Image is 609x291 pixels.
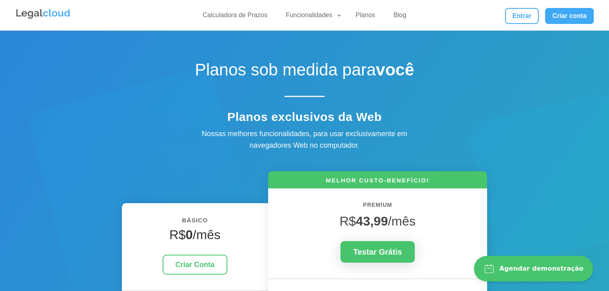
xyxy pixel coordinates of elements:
[186,228,193,242] strong: 0
[134,227,256,246] h4: R$ /mês
[185,128,424,151] div: Nossas melhores funcionalidades, para usar exclusivamente em navegadores Web no computador.
[165,60,444,84] h1: Planos sob medida para
[545,8,594,24] a: Criar conta
[505,8,539,24] a: Entrar
[268,176,488,188] h6: MELHOR CUSTO-BENEFÍCIO!
[15,8,71,20] img: Legalcloud Logo
[340,241,415,263] a: Testar Grátis
[165,110,444,128] h4: Planos exclusivos da Web
[389,11,411,23] a: Blog
[198,11,272,23] a: Calculadora de Prazos
[351,11,380,23] a: Planos
[163,255,227,275] a: Criar Conta
[280,200,476,214] h6: PREMIUM
[134,215,256,230] h6: BÁSICO
[356,214,388,228] strong: 43,99
[281,11,342,23] a: Funcionalidades
[340,214,416,228] span: R$ /mês
[376,60,414,79] strong: você
[15,14,71,21] a: Logo da Legalcloud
